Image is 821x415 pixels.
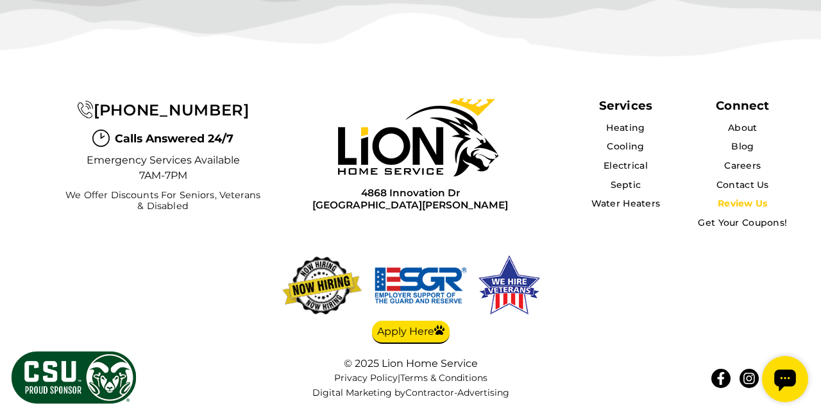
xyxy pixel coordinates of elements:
[591,198,661,209] a: Water Heaters
[728,122,757,133] a: About
[606,122,645,133] a: Heating
[477,253,542,318] img: We hire veterans
[76,101,249,119] a: [PHONE_NUMBER]
[611,179,641,191] a: Septic
[279,253,365,318] img: now-hiring
[5,5,51,51] div: Open chat widget
[372,321,450,344] a: Apply Here
[334,372,398,384] a: Privacy Policy
[400,372,487,384] a: Terms & Conditions
[599,98,652,113] span: Services
[62,190,264,212] span: We Offer Discounts for Seniors, Veterans & Disabled
[718,198,768,209] a: Review Us
[405,387,509,398] a: Contractor-Advertising
[282,373,539,398] nav: |
[724,160,761,171] a: Careers
[716,98,769,113] div: Connect
[312,187,508,199] span: 4868 Innovation Dr
[282,357,539,369] div: © 2025 Lion Home Service
[312,187,508,212] a: 4868 Innovation Dr[GEOGRAPHIC_DATA][PERSON_NAME]
[312,199,508,211] span: [GEOGRAPHIC_DATA][PERSON_NAME]
[698,217,787,228] a: Get Your Coupons!
[115,130,233,147] span: Calls Answered 24/7
[94,101,250,119] span: [PHONE_NUMBER]
[373,253,469,318] img: We hire veterans
[607,140,644,152] a: Cooling
[86,153,240,183] span: Emergency Services Available 7AM-7PM
[731,140,754,152] a: Blog
[10,350,138,405] img: CSU Sponsor Badge
[604,160,648,171] a: Electrical
[282,387,539,398] div: Digital Marketing by
[716,179,769,191] a: Contact Us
